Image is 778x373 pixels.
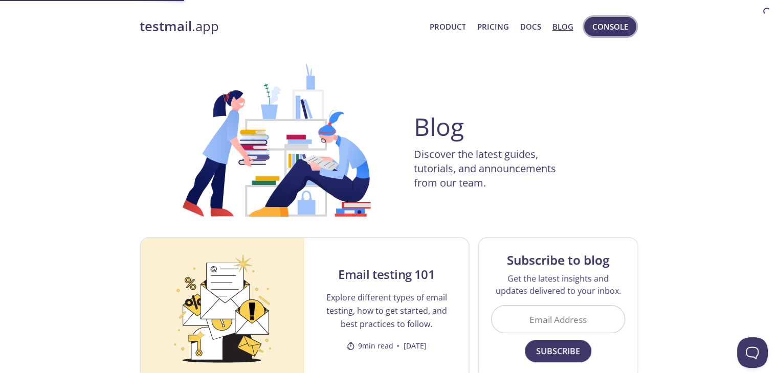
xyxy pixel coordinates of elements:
[477,20,508,33] a: Pricing
[552,20,573,33] a: Blog
[737,337,768,368] iframe: Help Scout Beacon - Open
[584,17,636,36] button: Console
[414,147,577,190] p: Discover the latest guides, tutorials, and announcements from our team.
[592,20,628,33] span: Console
[346,341,393,351] span: 9 min read
[429,20,465,33] a: Product
[403,341,426,351] time: [DATE]
[140,17,192,35] strong: testmail
[520,20,541,33] a: Docs
[164,63,389,217] img: BLOG-HEADER
[140,18,421,35] a: testmail.app
[491,272,626,297] p: Get the latest insights and updates delivered to your inbox.
[414,114,464,139] h1: Blog
[536,344,580,358] span: Subscribe
[338,266,435,283] h2: Email testing 101
[507,252,609,268] h3: Subscribe to blog
[525,340,591,362] button: Subscribe
[317,291,456,331] p: Explore different types of email testing, how to get started, and best practices to follow.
